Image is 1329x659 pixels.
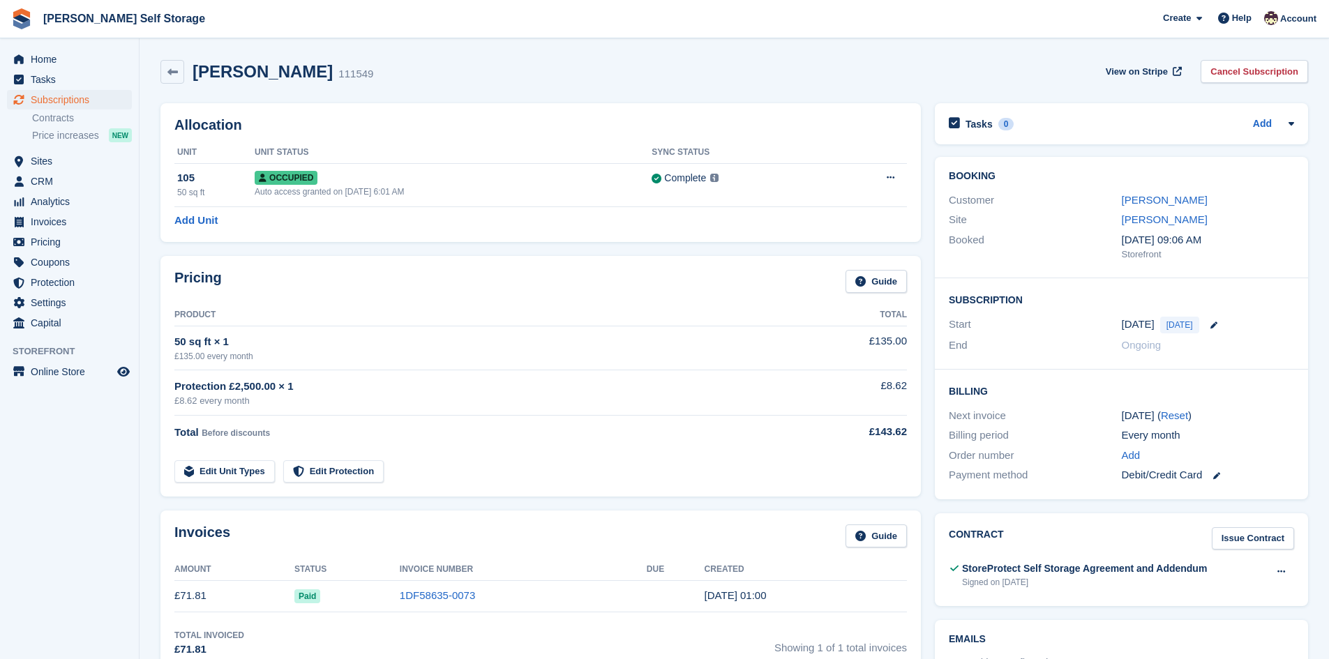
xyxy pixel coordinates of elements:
a: Edit Unit Types [174,460,275,483]
div: 0 [998,118,1014,130]
span: Before discounts [202,428,270,438]
div: Start [949,317,1121,333]
span: Capital [31,313,114,333]
div: Order number [949,448,1121,464]
a: menu [7,50,132,69]
th: Total [795,304,907,326]
img: stora-icon-8386f47178a22dfd0bd8f6a31ec36ba5ce8667c1dd55bd0f319d3a0aa187defe.svg [11,8,32,29]
th: Created [705,559,907,581]
span: Home [31,50,114,69]
span: Subscriptions [31,90,114,109]
div: Auto access granted on [DATE] 6:01 AM [255,185,652,198]
a: menu [7,212,132,232]
span: Protection [31,273,114,292]
span: Price increases [32,129,99,142]
div: Total Invoiced [174,629,244,642]
span: Help [1232,11,1252,25]
a: Add Unit [174,213,218,229]
span: Analytics [31,192,114,211]
span: Storefront [13,344,139,358]
div: End [949,338,1121,354]
a: Cancel Subscription [1201,60,1308,83]
div: Protection £2,500.00 × 1 [174,379,795,395]
span: Occupied [255,171,317,185]
td: £71.81 [174,580,294,612]
th: Invoice Number [400,559,647,581]
th: Status [294,559,400,581]
h2: Emails [949,634,1294,645]
a: View on Stripe [1100,60,1185,83]
h2: Contract [949,527,1004,550]
span: Settings [31,293,114,312]
div: £143.62 [795,424,907,440]
a: Edit Protection [283,460,384,483]
span: Pricing [31,232,114,252]
a: Add [1253,116,1272,132]
div: Debit/Credit Card [1122,467,1294,483]
h2: Tasks [966,118,993,130]
span: View on Stripe [1106,65,1168,79]
a: menu [7,273,132,292]
a: [PERSON_NAME] Self Storage [38,7,211,30]
a: Price increases NEW [32,128,132,143]
a: 1DF58635-0073 [400,589,475,601]
h2: Allocation [174,117,907,133]
th: Unit [174,142,255,164]
h2: Pricing [174,270,222,293]
a: menu [7,362,132,381]
th: Sync Status [652,142,829,164]
span: CRM [31,172,114,191]
th: Due [647,559,705,581]
span: [DATE] [1160,317,1199,333]
a: menu [7,232,132,252]
span: Account [1280,12,1316,26]
span: Online Store [31,362,114,381]
a: menu [7,151,132,171]
div: Storefront [1122,248,1294,262]
span: Ongoing [1122,339,1162,351]
div: Customer [949,192,1121,209]
div: Payment method [949,467,1121,483]
a: menu [7,90,132,109]
div: 50 sq ft [177,186,255,199]
a: Reset [1161,409,1188,421]
a: Issue Contract [1212,527,1294,550]
img: icon-info-grey-7440780725fd019a000dd9b08b2336e03edf1995a4989e88bcd33f0948082b44.svg [710,174,719,182]
div: [DATE] 09:06 AM [1122,232,1294,248]
span: Total [174,426,199,438]
div: £135.00 every month [174,350,795,363]
h2: [PERSON_NAME] [193,62,333,81]
h2: Billing [949,384,1294,397]
a: [PERSON_NAME] [1122,194,1208,206]
th: Product [174,304,795,326]
div: StoreProtect Self Storage Agreement and Addendum [962,561,1207,576]
div: 50 sq ft × 1 [174,334,795,350]
span: Sites [31,151,114,171]
a: menu [7,172,132,191]
div: Billing period [949,427,1121,444]
div: £8.62 every month [174,394,795,408]
time: 2025-10-02 00:00:00 UTC [1122,317,1155,333]
a: Preview store [115,363,132,380]
div: Site [949,212,1121,228]
a: menu [7,70,132,89]
img: Jacob Esser [1264,11,1278,25]
span: Showing 1 of 1 total invoices [774,629,907,658]
a: menu [7,252,132,272]
div: 105 [177,170,255,186]
h2: Subscription [949,292,1294,306]
th: Amount [174,559,294,581]
span: Paid [294,589,320,603]
a: [PERSON_NAME] [1122,213,1208,225]
div: Complete [664,171,706,185]
a: Guide [846,524,907,547]
div: £71.81 [174,642,244,658]
a: menu [7,192,132,211]
div: NEW [109,128,132,142]
div: Booked [949,232,1121,262]
td: £8.62 [795,370,907,416]
div: Every month [1122,427,1294,444]
div: Signed on [DATE] [962,576,1207,589]
div: [DATE] ( ) [1122,408,1294,424]
a: menu [7,293,132,312]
